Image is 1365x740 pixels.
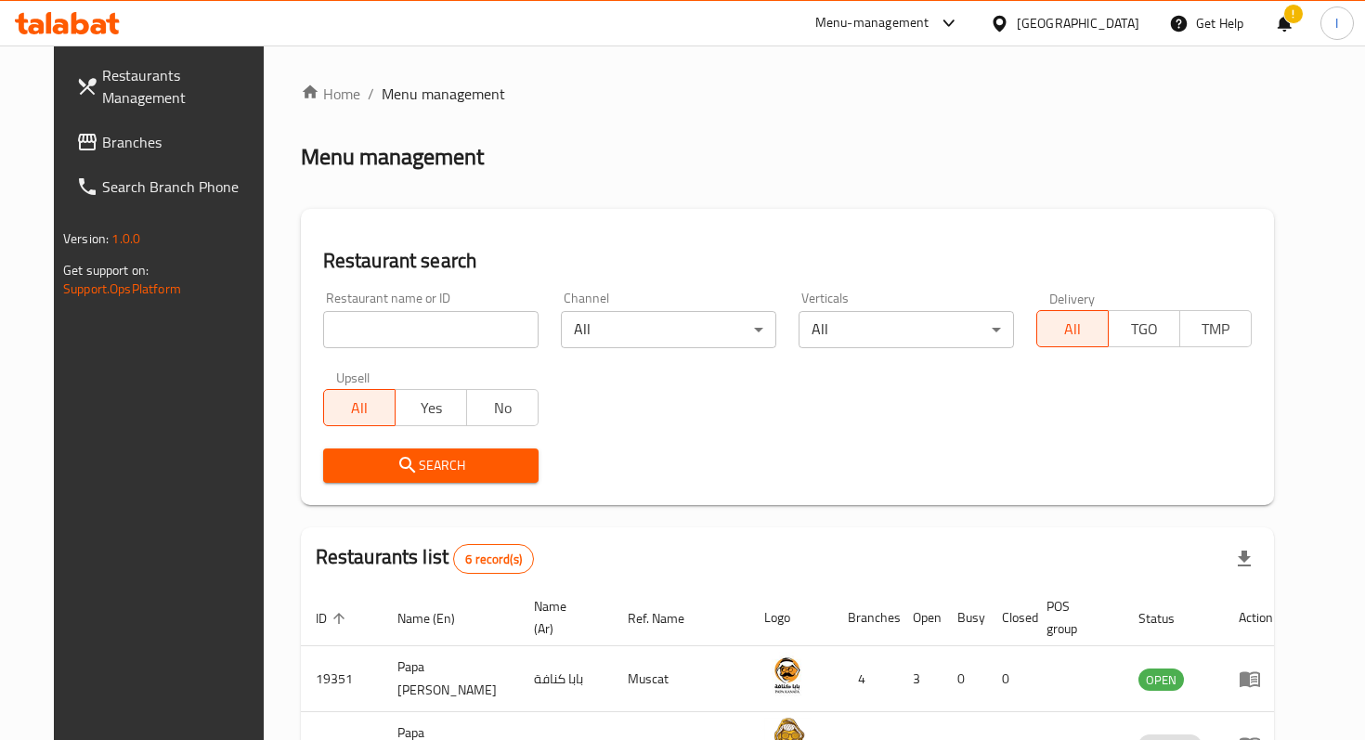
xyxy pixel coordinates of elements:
[338,454,524,477] span: Search
[749,590,833,646] th: Logo
[1239,668,1273,690] div: Menu
[301,646,383,712] td: 19351
[1046,595,1101,640] span: POS group
[1138,669,1184,691] div: OPEN
[474,395,531,422] span: No
[534,595,591,640] span: Name (Ar)
[628,607,708,630] span: Ref. Name
[454,551,533,568] span: 6 record(s)
[519,646,613,712] td: بابا كنافة
[102,64,266,109] span: Restaurants Management
[368,83,374,105] li: /
[323,448,539,483] button: Search
[1224,590,1288,646] th: Action
[764,652,811,698] img: Papa Kanafa
[383,646,519,712] td: Papa [PERSON_NAME]
[63,258,149,282] span: Get support on:
[898,590,942,646] th: Open
[323,247,1252,275] h2: Restaurant search
[833,590,898,646] th: Branches
[102,175,266,198] span: Search Branch Phone
[1335,13,1338,33] span: I
[382,83,505,105] span: Menu management
[323,311,539,348] input: Search for restaurant name or ID..
[301,83,360,105] a: Home
[336,370,370,383] label: Upsell
[1108,310,1180,347] button: TGO
[1188,316,1244,343] span: TMP
[453,544,534,574] div: Total records count
[316,543,534,574] h2: Restaurants list
[61,53,281,120] a: Restaurants Management
[403,395,460,422] span: Yes
[331,395,388,422] span: All
[942,646,987,712] td: 0
[1036,310,1109,347] button: All
[102,131,266,153] span: Branches
[1049,292,1096,305] label: Delivery
[1222,537,1267,581] div: Export file
[397,607,479,630] span: Name (En)
[301,83,1274,105] nav: breadcrumb
[111,227,140,251] span: 1.0.0
[799,311,1014,348] div: All
[323,389,396,426] button: All
[815,12,929,34] div: Menu-management
[1179,310,1252,347] button: TMP
[63,277,181,301] a: Support.OpsPlatform
[466,389,539,426] button: No
[1138,669,1184,691] span: OPEN
[987,646,1032,712] td: 0
[1017,13,1139,33] div: [GEOGRAPHIC_DATA]
[1045,316,1101,343] span: All
[833,646,898,712] td: 4
[942,590,987,646] th: Busy
[63,227,109,251] span: Version:
[1138,607,1199,630] span: Status
[395,389,467,426] button: Yes
[613,646,749,712] td: Muscat
[61,164,281,209] a: Search Branch Phone
[61,120,281,164] a: Branches
[316,607,351,630] span: ID
[301,142,484,172] h2: Menu management
[1116,316,1173,343] span: TGO
[987,590,1032,646] th: Closed
[898,646,942,712] td: 3
[561,311,776,348] div: All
